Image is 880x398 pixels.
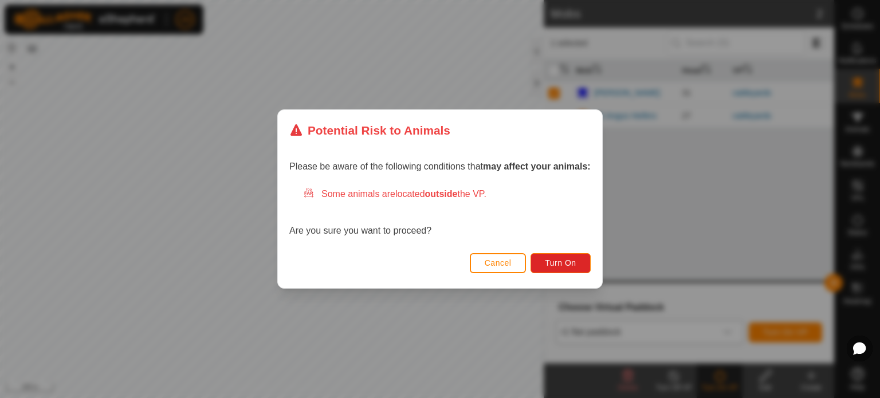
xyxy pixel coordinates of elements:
[395,189,486,199] span: located the VP.
[531,253,591,273] button: Turn On
[545,258,576,267] span: Turn On
[303,187,591,201] div: Some animals are
[470,253,527,273] button: Cancel
[425,189,458,199] strong: outside
[289,121,450,139] div: Potential Risk to Animals
[289,161,591,171] span: Please be aware of the following conditions that
[485,258,512,267] span: Cancel
[483,161,591,171] strong: may affect your animals:
[289,187,591,238] div: Are you sure you want to proceed?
